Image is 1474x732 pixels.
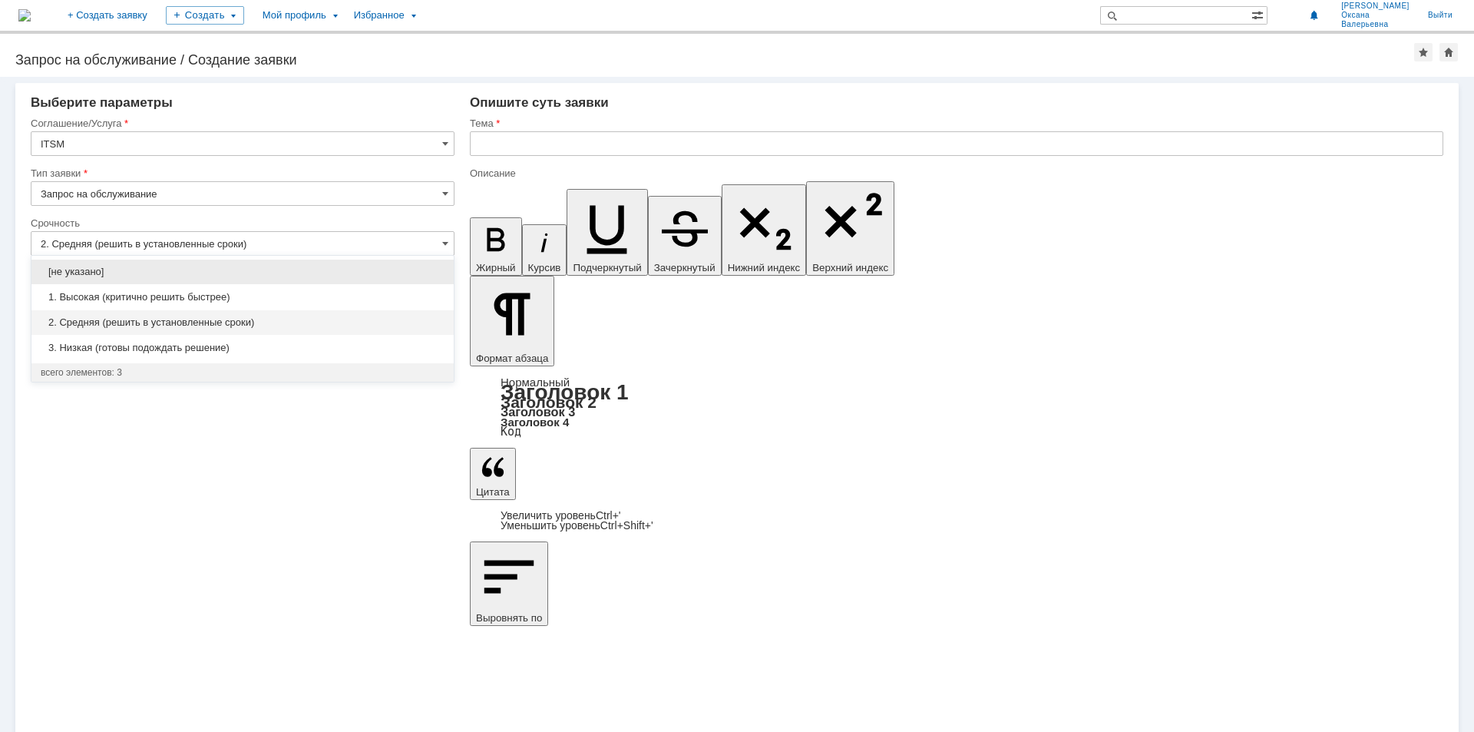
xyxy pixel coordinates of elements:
span: Выберите параметры [31,95,173,110]
a: Increase [501,509,621,522]
a: Заголовок 4 [501,416,569,429]
div: Запрос на обслуживание / Создание заявки [15,52,1414,68]
div: Тип заявки [31,168,451,178]
a: Код [501,425,521,439]
a: Заголовок 3 [501,405,575,419]
a: Нормальный [501,376,570,389]
a: Decrease [501,519,653,532]
span: Курсив [528,262,561,273]
button: Зачеркнутый [648,196,722,276]
button: Жирный [470,217,522,276]
a: Заголовок 1 [501,380,629,404]
div: Цитата [470,511,1443,531]
a: Перейти на домашнюю страницу [18,9,31,22]
div: Формат абзаца [470,377,1443,437]
span: Верхний индекс [812,262,888,273]
span: 2. Средняя (решить в установленные сроки) [41,316,445,329]
img: logo [18,9,31,22]
span: Ctrl+Shift+' [600,519,653,532]
span: Зачеркнутый [654,262,716,273]
span: [PERSON_NAME] [1341,2,1410,11]
button: Формат абзаца [470,276,554,366]
span: Цитата [476,486,510,498]
div: Соглашение/Услуга [31,118,451,128]
button: Курсив [522,224,567,276]
div: Тема [470,118,1440,128]
a: Заголовок 2 [501,393,597,411]
button: Подчеркнутый [567,189,647,276]
div: Добавить в избранное [1414,43,1433,61]
span: Подчеркнутый [573,262,641,273]
div: Описание [470,168,1440,178]
span: Оксана [1341,11,1410,20]
span: 3. Низкая (готовы подождать решение) [41,342,445,354]
span: [не указано] [41,266,445,278]
div: Срочность [31,218,451,228]
div: всего элементов: 3 [41,366,445,379]
button: Выровнять по [470,542,548,626]
div: Сделать домашней страницей [1439,43,1458,61]
button: Нижний индекс [722,184,807,276]
span: Выровнять по [476,612,542,624]
span: Нижний индекс [728,262,801,273]
div: Создать [166,6,244,25]
span: Ctrl+' [596,509,621,522]
span: Опишите суть заявки [470,95,609,110]
span: Формат абзаца [476,353,548,364]
span: Жирный [476,262,516,273]
span: Валерьевна [1341,20,1410,29]
span: 1. Высокая (критично решить быстрее) [41,291,445,303]
button: Верхний индекс [806,181,894,276]
span: Расширенный поиск [1251,7,1267,22]
button: Цитата [470,448,516,500]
